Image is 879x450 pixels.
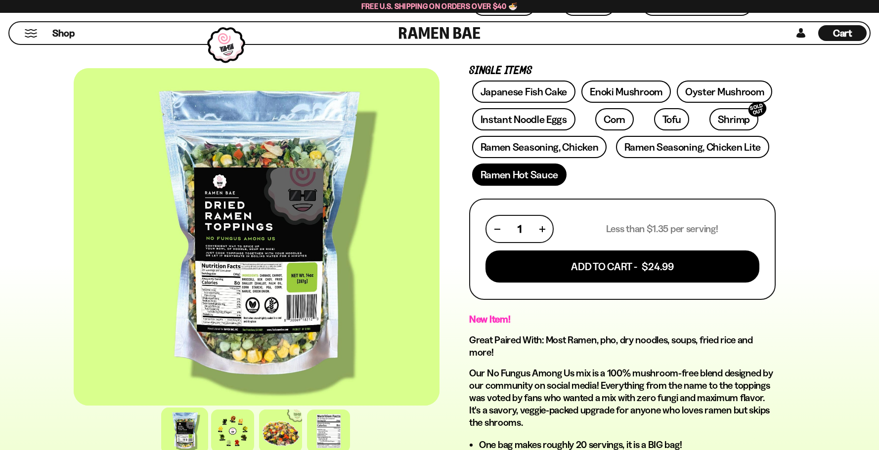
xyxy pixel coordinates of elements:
span: Cart [833,27,852,39]
a: Enoki Mushroom [581,81,671,103]
p: Our No Fungus Among Us mix is a 100% mushroom-free blend designed by our community on social medi... [469,367,776,429]
a: Shop [52,25,75,41]
div: SOLD OUT [747,100,768,119]
button: Add To Cart - $24.99 [485,250,759,283]
a: Tofu [654,108,690,130]
a: Cart [818,22,867,44]
a: ShrimpSOLD OUT [709,108,758,130]
a: Japanese Fish Cake [472,81,576,103]
a: Ramen Seasoning, Chicken [472,136,607,158]
strong: New Item! [469,313,510,325]
a: Ramen Hot Sauce [472,164,567,186]
span: Free U.S. Shipping on Orders over $40 🍜 [361,1,518,11]
p: Less than $1.35 per serving! [606,223,718,235]
button: Mobile Menu Trigger [24,29,38,38]
a: Instant Noodle Eggs [472,108,575,130]
a: Oyster Mushroom [677,81,773,103]
span: Shop [52,27,75,40]
a: Corn [595,108,634,130]
p: Single Items [469,66,776,76]
h2: Great Paired With: Most Ramen, pho, dry noodles, soups, fried rice and more! [469,334,776,359]
span: 1 [518,223,522,235]
a: Ramen Seasoning, Chicken Lite [616,136,769,158]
